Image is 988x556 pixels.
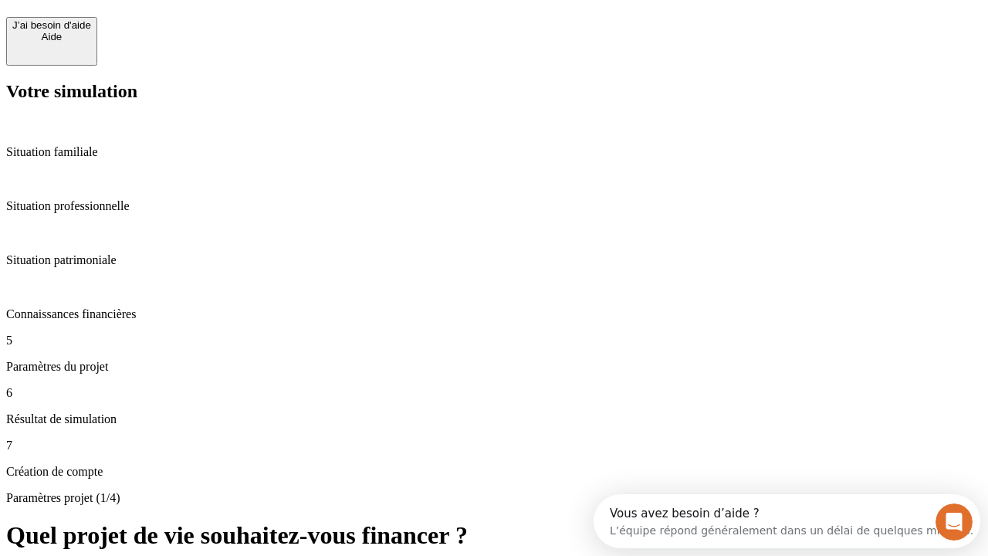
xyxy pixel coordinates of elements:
[6,253,982,267] p: Situation patrimoniale
[6,145,982,159] p: Situation familiale
[6,360,982,374] p: Paramètres du projet
[12,31,91,42] div: Aide
[16,13,380,25] div: Vous avez besoin d’aide ?
[6,307,982,321] p: Connaissances financières
[6,521,982,550] h1: Quel projet de vie souhaitez-vous financer ?
[6,81,982,102] h2: Votre simulation
[16,25,380,42] div: L’équipe répond généralement dans un délai de quelques minutes.
[6,491,982,505] p: Paramètres projet (1/4)
[936,503,973,541] iframe: Intercom live chat
[6,334,982,347] p: 5
[6,386,982,400] p: 6
[12,19,91,31] div: J’ai besoin d'aide
[6,6,425,49] div: Ouvrir le Messenger Intercom
[6,199,982,213] p: Situation professionnelle
[6,412,982,426] p: Résultat de simulation
[594,494,980,548] iframe: Intercom live chat discovery launcher
[6,17,97,66] button: J’ai besoin d'aideAide
[6,439,982,453] p: 7
[6,465,982,479] p: Création de compte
